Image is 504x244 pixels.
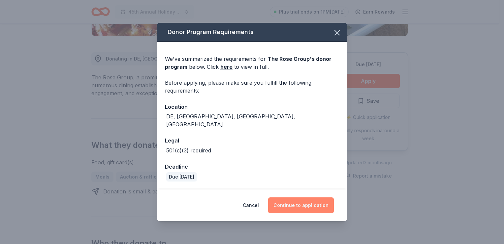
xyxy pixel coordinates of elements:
[165,102,339,111] div: Location
[157,23,347,42] div: Donor Program Requirements
[165,55,339,71] div: We've summarized the requirements for below. Click to view in full.
[166,146,211,154] div: 501(c)(3) required
[220,63,233,71] a: here
[165,162,339,171] div: Deadline
[268,197,334,213] button: Continue to application
[243,197,259,213] button: Cancel
[166,172,197,182] div: Due [DATE]
[165,79,339,95] div: Before applying, please make sure you fulfill the following requirements:
[166,112,339,128] div: DE, [GEOGRAPHIC_DATA], [GEOGRAPHIC_DATA], [GEOGRAPHIC_DATA]
[165,136,339,145] div: Legal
